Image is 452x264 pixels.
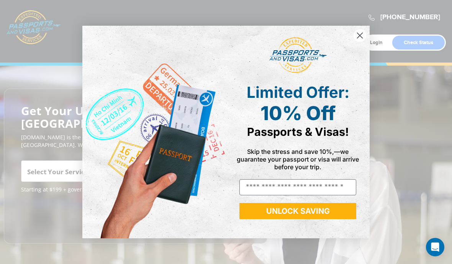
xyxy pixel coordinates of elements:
[269,37,327,73] img: passports and visas
[426,238,444,256] div: Open Intercom Messenger
[247,83,349,102] span: Limited Offer:
[353,29,367,42] button: Close dialog
[247,125,349,139] span: Passports & Visas!
[239,203,356,219] button: UNLOCK SAVING
[82,26,226,238] img: de9cda0d-0715-46ca-9a25-073762a91ba7.png
[237,148,359,171] span: Skip the stress and save 10%,—we guarantee your passport or visa will arrive before your trip.
[260,102,336,125] span: 10% Off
